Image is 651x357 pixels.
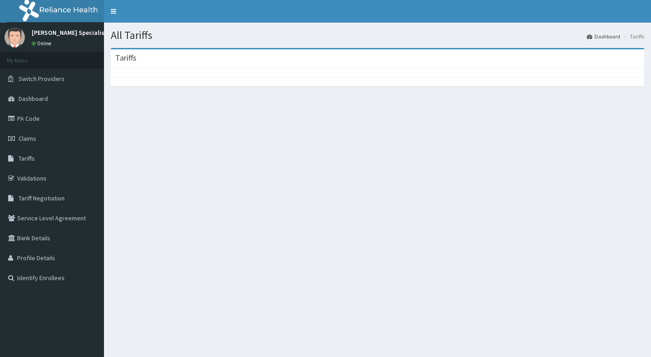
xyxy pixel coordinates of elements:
[111,29,644,41] h1: All Tariffs
[19,134,36,143] span: Claims
[115,54,137,62] h3: Tariffs
[19,75,65,83] span: Switch Providers
[621,33,644,40] li: Tariffs
[587,33,620,40] a: Dashboard
[19,194,65,202] span: Tariff Negotiation
[19,154,35,162] span: Tariffs
[32,29,133,36] p: [PERSON_NAME] Specialist Hospital
[19,95,48,103] span: Dashboard
[5,27,25,48] img: User Image
[32,40,53,47] a: Online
